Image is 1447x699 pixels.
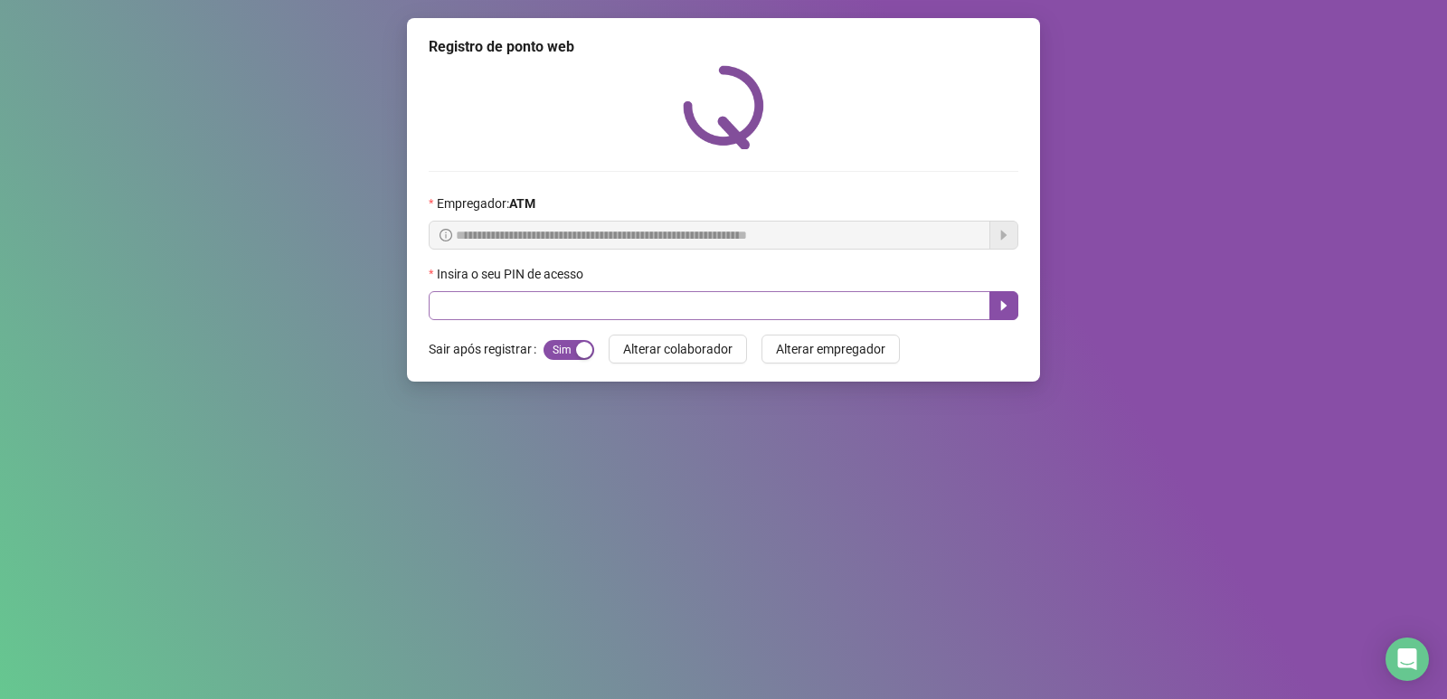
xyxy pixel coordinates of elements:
[997,298,1011,313] span: caret-right
[429,36,1018,58] div: Registro de ponto web
[776,339,885,359] span: Alterar empregador
[509,196,535,211] strong: ATM
[437,194,535,213] span: Empregador :
[429,264,595,284] label: Insira o seu PIN de acesso
[429,335,544,364] label: Sair após registrar
[683,65,764,149] img: QRPoint
[761,335,900,364] button: Alterar empregador
[440,229,452,241] span: info-circle
[1386,638,1429,681] div: Open Intercom Messenger
[623,339,733,359] span: Alterar colaborador
[609,335,747,364] button: Alterar colaborador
